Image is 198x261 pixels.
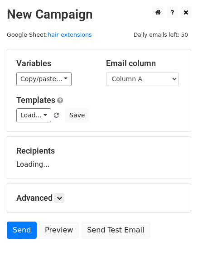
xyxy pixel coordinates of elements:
[16,146,182,169] div: Loading...
[130,31,191,38] a: Daily emails left: 50
[81,222,150,239] a: Send Test Email
[16,146,182,156] h5: Recipients
[48,31,92,38] a: hair extensions
[16,95,55,105] a: Templates
[16,108,51,122] a: Load...
[7,222,37,239] a: Send
[16,58,92,68] h5: Variables
[7,31,92,38] small: Google Sheet:
[106,58,182,68] h5: Email column
[7,7,191,22] h2: New Campaign
[16,193,182,203] h5: Advanced
[39,222,79,239] a: Preview
[65,108,89,122] button: Save
[16,72,72,86] a: Copy/paste...
[130,30,191,40] span: Daily emails left: 50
